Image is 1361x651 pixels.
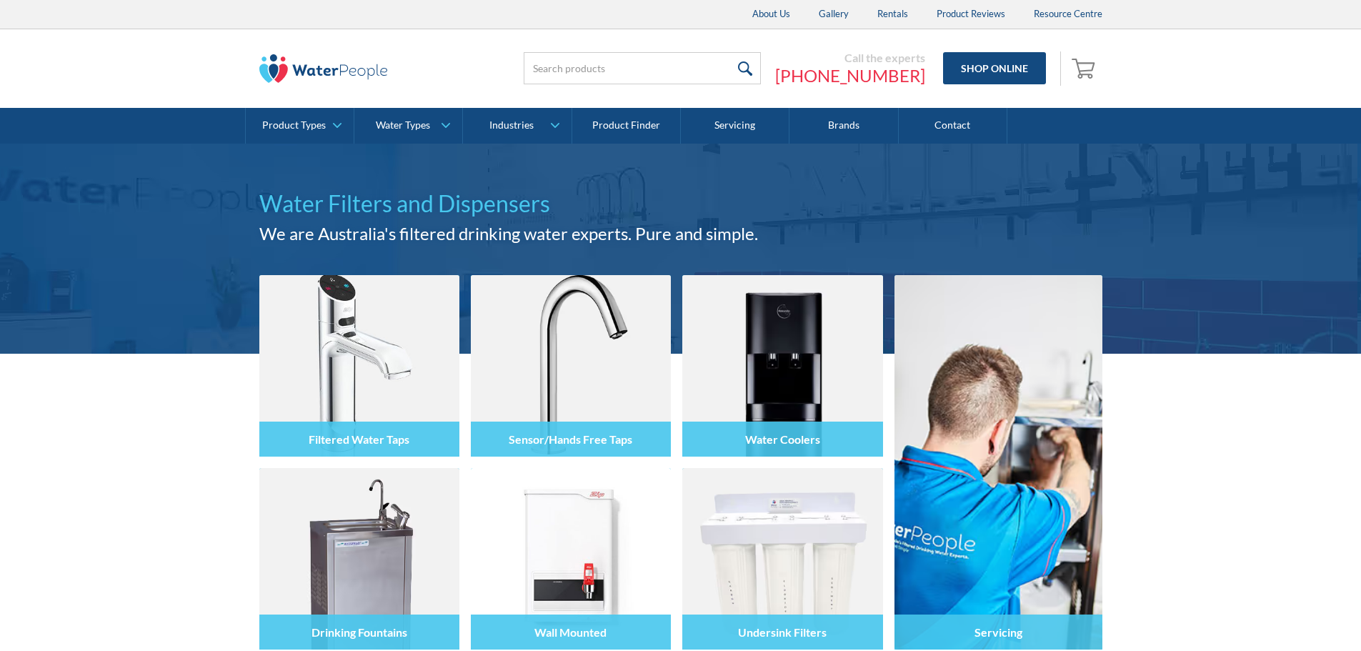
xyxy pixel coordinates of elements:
[354,108,462,144] a: Water Types
[262,119,326,131] div: Product Types
[471,275,671,457] img: Sensor/Hands Free Taps
[246,108,354,144] a: Product Types
[681,108,789,144] a: Servicing
[463,108,571,144] a: Industries
[775,51,925,65] div: Call the experts
[311,625,407,639] h4: Drinking Fountains
[534,625,607,639] h4: Wall Mounted
[899,108,1007,144] a: Contact
[738,625,827,639] h4: Undersink Filters
[259,54,388,83] img: The Water People
[259,275,459,457] img: Filtered Water Taps
[682,468,882,650] img: Undersink Filters
[259,468,459,650] img: Drinking Fountains
[1072,56,1099,79] img: shopping cart
[489,119,534,131] div: Industries
[572,108,681,144] a: Product Finder
[682,275,882,457] img: Water Coolers
[376,119,430,131] div: Water Types
[471,468,671,650] img: Wall Mounted
[943,52,1046,84] a: Shop Online
[1068,51,1102,86] a: Open cart
[509,432,632,446] h4: Sensor/Hands Free Taps
[789,108,898,144] a: Brands
[524,52,761,84] input: Search products
[309,432,409,446] h4: Filtered Water Taps
[894,275,1102,650] a: Servicing
[745,432,820,446] h4: Water Coolers
[775,65,925,86] a: [PHONE_NUMBER]
[974,625,1022,639] h4: Servicing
